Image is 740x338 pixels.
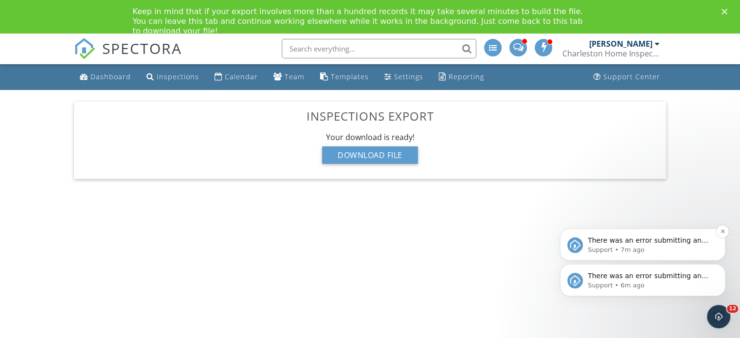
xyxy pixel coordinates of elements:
[380,68,427,86] a: Settings
[82,109,658,123] h3: Inspections Export
[322,146,418,164] div: Download File
[435,68,488,86] a: Reporting
[707,305,730,328] iframe: Intercom live chat
[90,72,131,81] div: Dashboard
[82,132,658,142] div: Your download is ready!
[76,68,135,86] a: Dashboard
[102,38,182,58] span: SPECTORA
[285,72,305,81] div: Team
[331,72,369,81] div: Templates
[211,68,262,86] a: Calendar
[603,72,660,81] div: Support Center
[316,68,373,86] a: Templates
[449,72,484,81] div: Reporting
[270,68,308,86] a: Team
[225,72,258,81] div: Calendar
[282,39,476,58] input: Search everything...
[589,39,652,49] div: [PERSON_NAME]
[562,49,660,58] div: Charleston Home Inspection
[157,72,199,81] div: Inspections
[590,68,664,86] a: Support Center
[394,72,423,81] div: Settings
[722,9,731,15] div: Close
[143,68,203,86] a: Inspections
[133,7,592,36] div: Keep in mind that if your export involves more than a hundred records it may take several minutes...
[74,46,182,67] a: SPECTORA
[74,38,95,59] img: The Best Home Inspection Software - Spectora
[545,167,740,312] iframe: Intercom notifications message
[727,305,738,313] span: 12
